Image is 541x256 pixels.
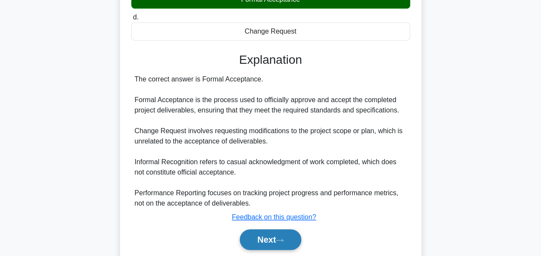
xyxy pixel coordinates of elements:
[135,74,407,209] div: The correct answer is Formal Acceptance. Formal Acceptance is the process used to officially appr...
[131,22,410,41] div: Change Request
[133,13,139,21] span: d.
[232,213,316,221] a: Feedback on this question?
[136,53,405,67] h3: Explanation
[240,229,301,250] button: Next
